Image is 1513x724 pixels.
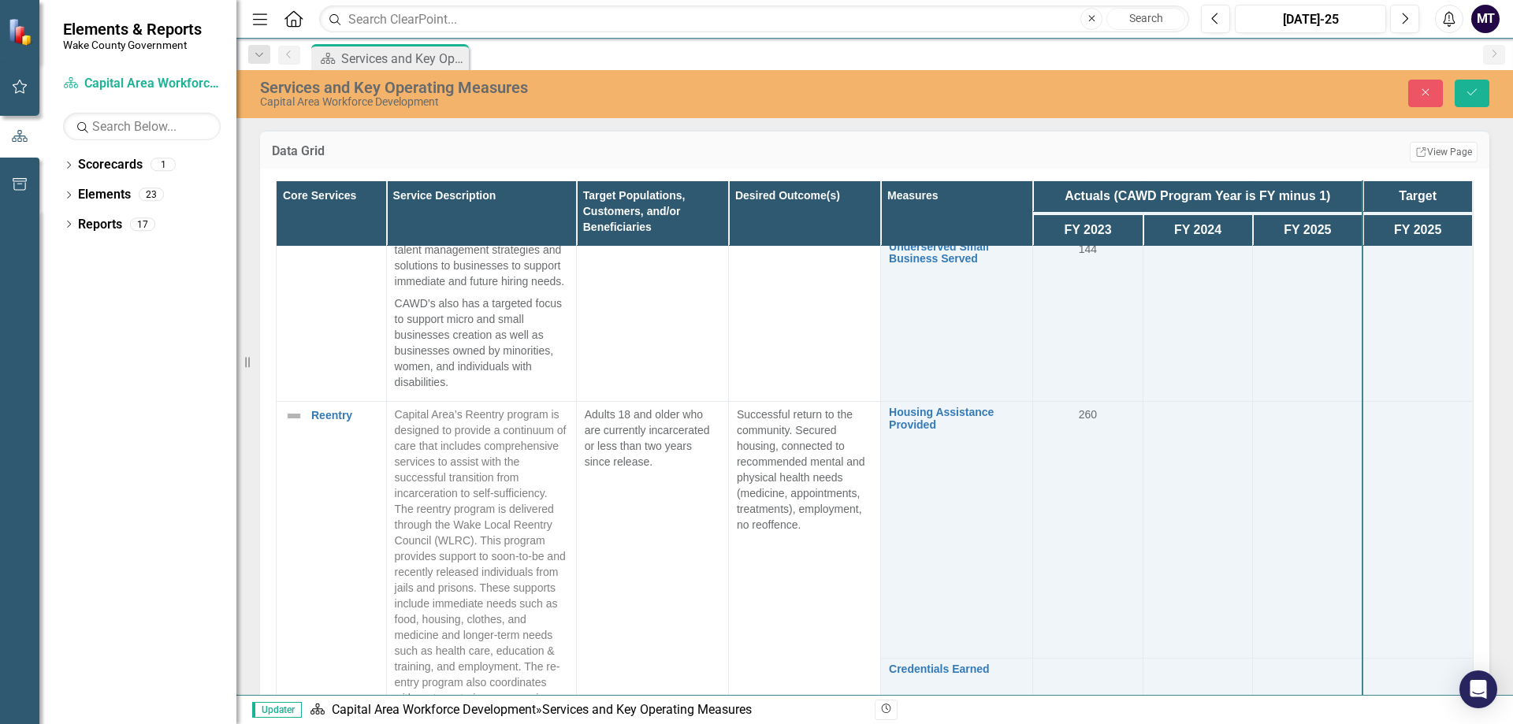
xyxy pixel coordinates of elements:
p: CAWD’s also has a targeted focus to support micro and small businesses creation as well as busine... [395,292,568,393]
div: Services and Key Operating Measures [260,79,950,96]
div: 17 [130,217,155,231]
span: Search [1129,12,1163,24]
button: MT [1471,5,1500,33]
div: [DATE]-25 [1240,10,1381,29]
a: Reentry [311,410,378,421]
div: Services and Key Operating Measures [341,49,465,69]
img: ClearPoint Strategy [8,18,35,46]
p: Successful return to the community. Secured housing, connected to recommended mental and physical... [737,407,872,533]
input: Search ClearPoint... [319,6,1189,33]
button: [DATE]-25 [1235,5,1386,33]
a: Housing Assistance Provided [889,407,1024,431]
td: Double-Click to Edit Right Click for Context Menu [881,236,1033,401]
p: Adults 18 and older who are currently incarcerated or less than two years since release. [585,407,720,470]
input: Search Below... [63,113,221,140]
a: Scorecards [78,156,143,174]
a: Elements [78,186,131,204]
div: » [310,701,863,719]
a: Underserved Small Business Served [889,241,1024,265]
img: Not Defined [284,407,303,425]
span: Elements & Reports [63,20,202,39]
div: Services and Key Operating Measures [542,702,752,717]
div: 1 [151,158,176,172]
a: View Page [1410,142,1478,162]
small: Wake County Government [63,39,202,51]
a: Capital Area Workforce Development [332,702,536,717]
span: 144 [1079,243,1097,255]
div: 23 [139,188,164,202]
h3: Data Grid [272,144,782,158]
button: Search [1106,8,1185,30]
a: Capital Area Workforce Development [63,75,221,93]
span: Updater [252,702,302,718]
div: Open Intercom Messenger [1459,670,1497,708]
a: Reports [78,216,122,234]
a: Credentials Earned [889,663,1024,675]
span: 260 [1079,408,1097,421]
td: Double-Click to Edit Right Click for Context Menu [881,402,1033,659]
div: Capital Area Workforce Development [260,96,950,108]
